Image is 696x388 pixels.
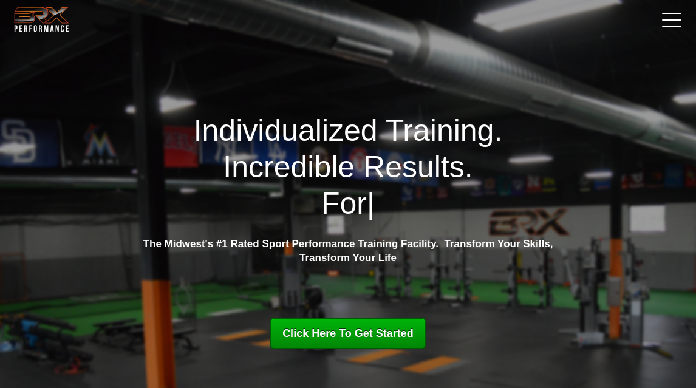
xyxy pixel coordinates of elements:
[143,238,553,264] strong: The Midwest's #1 Rated Sport Performance Training Facility. Transform Your Skills, Transform Your...
[12,4,71,34] img: BRX Transparent Logo-2
[367,186,375,220] span: |
[126,112,569,222] h1: Individualized Training. Incredible Results.
[270,318,426,349] a: Click Here To Get Started
[282,327,414,339] span: Click Here To Get Started
[321,186,367,220] span: For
